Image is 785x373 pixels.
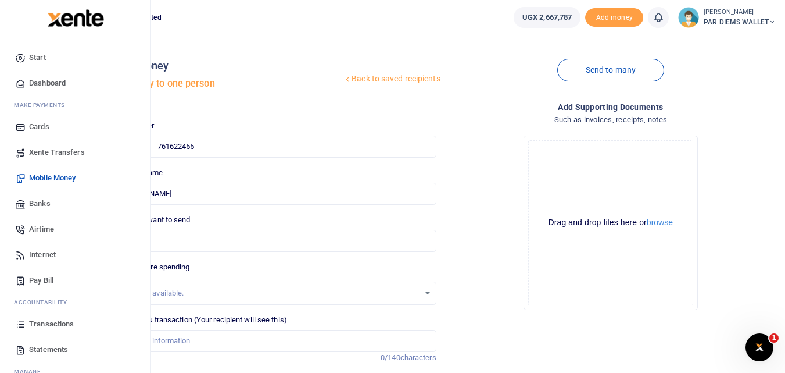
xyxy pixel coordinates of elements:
[9,268,141,293] a: Pay Bill
[9,337,141,363] a: Statements
[114,287,419,299] div: No options available.
[514,7,580,28] a: UGX 2,667,787
[29,275,53,286] span: Pay Bill
[9,140,141,165] a: Xente Transfers
[9,191,141,216] a: Banks
[704,8,776,17] small: [PERSON_NAME]
[343,69,441,90] a: Back to saved recipients
[48,9,104,27] img: logo-large
[29,172,76,184] span: Mobile Money
[29,198,51,209] span: Banks
[524,136,698,310] div: File Uploader
[557,59,664,81] a: Send to many
[678,7,776,28] a: profile-user [PERSON_NAME] PAR DIEMS WALLET
[23,298,67,307] span: countability
[745,333,773,361] iframe: Intercom live chat
[585,8,643,27] span: Add money
[9,96,141,114] li: M
[446,113,776,126] h4: Such as invoices, receipts, notes
[29,318,74,330] span: Transactions
[446,101,776,113] h4: Add supporting Documents
[29,147,85,158] span: Xente Transfers
[9,242,141,268] a: Internet
[585,8,643,27] li: Toup your wallet
[46,13,104,22] a: logo-small logo-large logo-large
[9,45,141,70] a: Start
[106,136,436,158] input: Enter phone number
[106,230,436,252] input: UGX
[106,183,436,205] input: Loading name...
[29,77,66,89] span: Dashboard
[106,314,287,326] label: Memo for this transaction (Your recipient will see this)
[529,217,693,228] div: Drag and drop files here or
[769,333,779,343] span: 1
[647,218,673,226] button: browse
[101,78,343,90] h5: Send money to one person
[9,293,141,311] li: Ac
[9,311,141,337] a: Transactions
[9,216,141,242] a: Airtime
[9,70,141,96] a: Dashboard
[9,114,141,140] a: Cards
[678,7,699,28] img: profile-user
[20,101,65,109] span: ake Payments
[106,330,436,352] input: Enter extra information
[9,165,141,191] a: Mobile Money
[704,17,776,27] span: PAR DIEMS WALLET
[29,121,49,133] span: Cards
[29,52,46,63] span: Start
[509,7,585,28] li: Wallet ballance
[400,353,436,362] span: characters
[522,12,572,23] span: UGX 2,667,787
[29,344,68,356] span: Statements
[381,353,400,362] span: 0/140
[29,223,54,235] span: Airtime
[585,12,643,21] a: Add money
[29,249,56,261] span: Internet
[101,59,343,72] h4: Mobile money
